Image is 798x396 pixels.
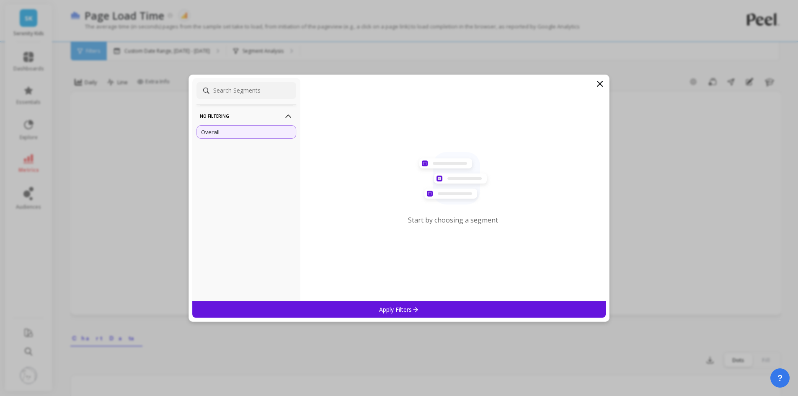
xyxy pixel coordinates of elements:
span: ? [777,372,783,384]
button: ? [770,368,790,388]
p: Apply Filters [379,305,419,313]
p: No filtering [200,105,293,127]
p: Overall [201,128,220,136]
input: Search Segments [196,82,296,99]
p: Start by choosing a segment [408,215,498,225]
